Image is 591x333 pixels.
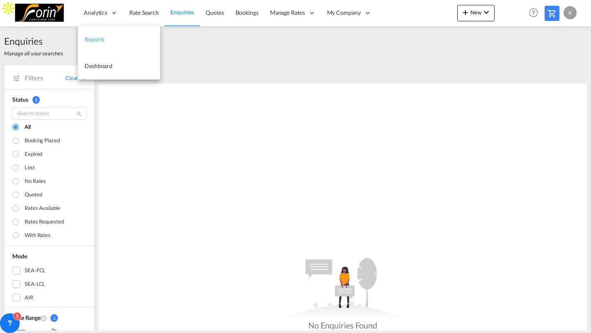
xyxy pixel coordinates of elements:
[12,267,86,275] md-checkbox: SEA-FCL
[85,36,104,43] span: Reports
[12,294,86,302] md-checkbox: AIR
[308,319,377,331] div: No Enquiries Found
[12,253,27,260] span: Mode
[85,62,112,69] span: Dashboard
[25,137,60,146] div: Booking placed
[12,96,28,103] span: Status
[41,315,47,322] md-icon: Created On
[76,111,82,117] md-icon: icon-magnify
[25,164,35,173] div: Lost
[4,34,63,48] span: Enquiries
[25,191,42,200] div: Quoted
[12,280,86,288] md-checkbox: SEA-LCL
[12,107,86,120] input: Search status
[12,314,41,321] span: Date Range
[281,258,404,319] md-icon: assets/icons/custom/empty_quotes.svg
[25,204,60,213] div: Rates available
[65,74,86,82] a: Clear All
[25,123,31,132] div: All
[25,218,64,227] div: Rates Requested
[78,26,160,53] a: Reports
[4,50,63,57] span: Manage all your searches
[78,53,160,80] a: Dashboard
[25,294,33,302] div: AIR
[25,73,65,82] span: Filters
[25,150,42,159] div: Expired
[25,280,45,288] div: SEA-LCL
[50,314,58,322] span: 1
[25,231,50,240] div: With rates
[32,96,40,104] span: 1
[25,177,46,186] div: No rates
[25,267,46,275] div: SEA-FCL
